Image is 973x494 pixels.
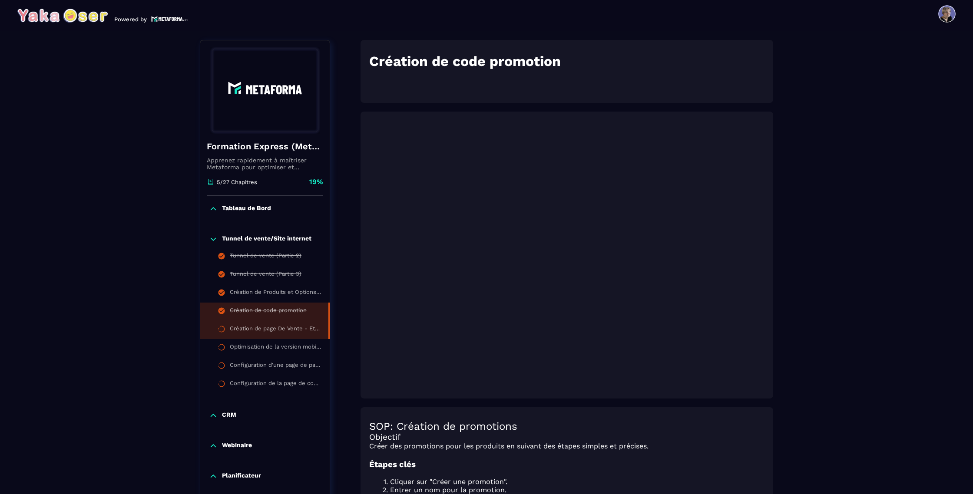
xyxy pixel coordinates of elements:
[369,420,764,432] h2: SOP: Création de promotions
[151,15,188,23] img: logo
[230,325,320,335] div: Création de page De Vente - Etude de cas
[222,472,261,481] p: Planificateur
[17,9,108,23] img: logo-branding
[207,47,323,134] img: banner
[309,177,323,187] p: 19%
[369,53,561,69] strong: Création de code promotion
[222,204,271,213] p: Tableau de Bord
[230,362,321,371] div: Configuration d'une page de paiement sur Metaforma
[217,179,257,185] p: 5/27 Chapitres
[380,486,764,494] li: Entrer un nom pour la promotion.
[230,289,321,298] div: Création de Produits et Options de Paiement 🛒
[230,252,301,262] div: Tunnel de vente (Partie 2)
[230,307,307,316] div: Création de code promotion
[369,460,416,469] strong: Étapes clés
[207,157,323,171] p: Apprenez rapidement à maîtriser Metaforma pour optimiser et automatiser votre business. 🚀
[369,432,764,442] h3: Objectif
[230,343,321,353] div: Optimisation de la version mobile
[114,16,147,23] p: Powered by
[207,140,323,152] h4: Formation Express (Metaforma)
[369,442,764,450] p: Créer des promotions pour les produits en suivant des étapes simples et précises.
[222,441,252,450] p: Webinaire
[380,478,764,486] li: Cliquer sur "Créer une promotion".
[222,235,311,244] p: Tunnel de vente/Site internet
[230,270,301,280] div: Tunnel de vente (Partie 3)
[222,411,236,420] p: CRM
[230,380,321,389] div: Configuration de la page de confirmation d'achat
